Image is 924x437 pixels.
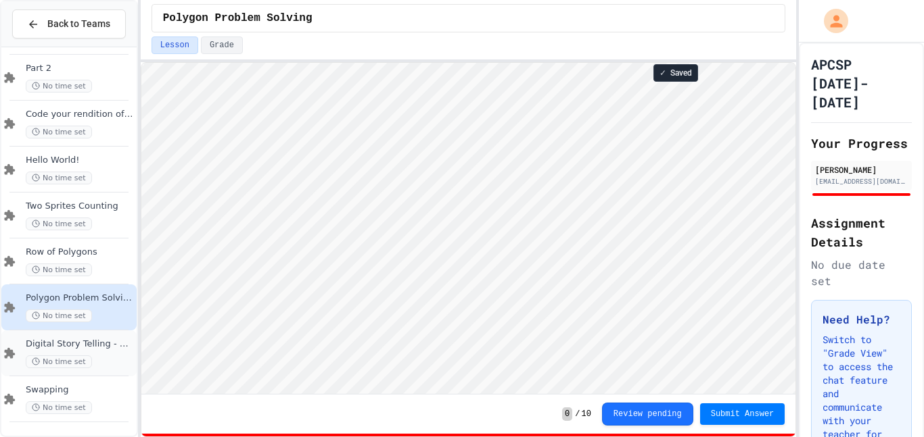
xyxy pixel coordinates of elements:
span: Back to Teams [47,17,110,31]
span: No time set [26,263,92,276]
span: Part 2 [26,63,134,74]
span: 10 [581,409,591,419]
button: Review pending [602,403,693,426]
button: Submit Answer [700,403,785,425]
span: No time set [26,401,92,414]
span: Hello World! [26,155,134,166]
span: No time set [26,217,92,230]
span: Code your rendition of the Internet [26,109,134,120]
span: Polygon Problem Solving [26,292,134,304]
button: Grade [201,36,243,54]
span: Row of Polygons [26,247,134,258]
span: Digital Story Telling - make sure you do the work in GC first. [26,338,134,350]
h2: Your Progress [811,134,912,153]
span: Submit Answer [711,409,775,419]
iframe: Snap! Programming Environment [141,63,796,394]
span: / [575,409,580,419]
span: No time set [26,355,92,368]
div: [PERSON_NAME] [815,163,908,176]
div: [EMAIL_ADDRESS][DOMAIN_NAME] [815,176,908,186]
h1: APCSP [DATE]-[DATE] [811,55,912,111]
span: Polygon Problem Solving [163,10,313,26]
span: Two Sprites Counting [26,201,134,212]
button: Lesson [152,36,198,54]
span: No time set [26,80,92,93]
button: Back to Teams [12,9,126,38]
div: My Account [810,5,852,36]
h2: Assignment Details [811,213,912,251]
span: No time set [26,126,92,138]
span: No time set [26,309,92,322]
span: No time set [26,172,92,184]
span: Saved [670,68,692,78]
span: Swapping [26,384,134,396]
span: ✓ [660,68,666,78]
div: No due date set [811,257,912,289]
h3: Need Help? [823,311,900,328]
span: 0 [562,407,572,421]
